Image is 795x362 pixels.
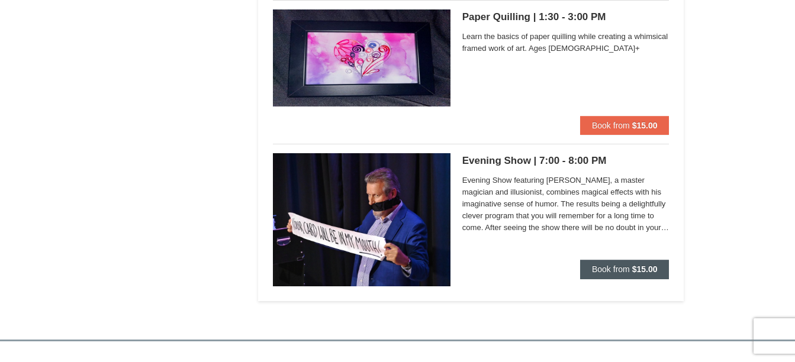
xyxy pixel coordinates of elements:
[462,155,670,167] h5: Evening Show | 7:00 - 8:00 PM
[462,31,670,54] span: Learn the basics of paper quilling while creating a whimsical framed work of art. Ages [DEMOGRAPH...
[632,121,658,130] strong: $15.00
[273,153,450,286] img: 6619869-1745-902c6272.png
[462,11,670,23] h5: Paper Quilling | 1:30 - 3:00 PM
[580,260,670,279] button: Book from $15.00
[632,264,658,274] strong: $15.00
[462,174,670,234] span: Evening Show featuring [PERSON_NAME], a master magician and illusionist, combines magical effects...
[580,116,670,135] button: Book from $15.00
[592,264,630,274] span: Book from
[592,121,630,130] span: Book from
[273,9,450,106] img: 6619869-1347-8f258199.jpg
